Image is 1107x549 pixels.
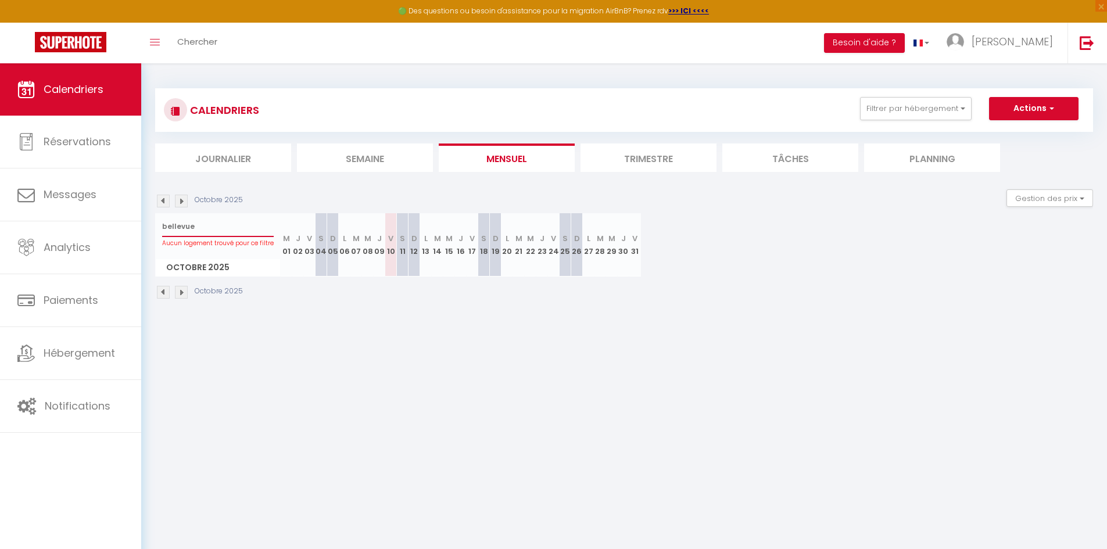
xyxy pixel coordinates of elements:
[515,233,522,244] abbr: M
[343,233,346,244] abbr: L
[350,213,362,277] th: 07
[316,213,327,277] th: 04
[292,213,304,277] th: 02
[283,233,290,244] abbr: M
[377,233,382,244] abbr: J
[455,213,467,277] th: 16
[195,195,243,206] p: Octobre 2025
[470,233,475,244] abbr: V
[420,213,432,277] th: 13
[432,213,443,277] th: 14
[327,213,339,277] th: 05
[629,213,641,277] th: 31
[339,213,350,277] th: 06
[44,187,96,202] span: Messages
[490,213,501,277] th: 19
[44,293,98,307] span: Paiements
[35,32,106,52] img: Super Booking
[583,213,594,277] th: 27
[571,213,583,277] th: 26
[162,239,274,247] small: Aucun logement trouvé pour ce filtre
[169,23,226,63] a: Chercher
[478,213,490,277] th: 18
[481,233,486,244] abbr: S
[458,233,463,244] abbr: J
[397,213,409,277] th: 11
[439,143,575,172] li: Mensuel
[443,213,455,277] th: 15
[411,233,417,244] abbr: D
[608,233,615,244] abbr: M
[434,233,441,244] abbr: M
[668,6,709,16] a: >>> ICI <<<<
[506,233,509,244] abbr: L
[525,213,536,277] th: 22
[388,233,393,244] abbr: V
[156,259,280,276] span: Octobre 2025
[307,233,312,244] abbr: V
[385,213,397,277] th: 10
[318,233,324,244] abbr: S
[1006,189,1093,207] button: Gestion des prix
[594,213,606,277] th: 28
[296,233,300,244] abbr: J
[362,213,374,277] th: 08
[44,134,111,149] span: Réservations
[989,97,1079,120] button: Actions
[938,23,1067,63] a: ... [PERSON_NAME]
[972,34,1053,49] span: [PERSON_NAME]
[446,233,453,244] abbr: M
[162,216,274,237] input: Rechercher un logement...
[304,213,316,277] th: 03
[563,233,568,244] abbr: S
[281,213,292,277] th: 01
[353,233,360,244] abbr: M
[409,213,420,277] th: 12
[467,213,478,277] th: 17
[297,143,433,172] li: Semaine
[947,33,964,51] img: ...
[364,233,371,244] abbr: M
[400,233,405,244] abbr: S
[597,233,604,244] abbr: M
[374,213,385,277] th: 09
[187,97,259,123] h3: CALENDRIERS
[501,213,513,277] th: 20
[527,233,534,244] abbr: M
[44,346,115,360] span: Hébergement
[551,233,556,244] abbr: V
[618,213,629,277] th: 30
[574,233,580,244] abbr: D
[44,240,91,254] span: Analytics
[330,233,336,244] abbr: D
[864,143,1000,172] li: Planning
[860,97,972,120] button: Filtrer par hébergement
[824,33,905,53] button: Besoin d'aide ?
[606,213,618,277] th: 29
[587,233,590,244] abbr: L
[621,233,626,244] abbr: J
[424,233,428,244] abbr: L
[581,143,716,172] li: Trimestre
[560,213,571,277] th: 25
[177,35,217,48] span: Chercher
[548,213,560,277] th: 24
[536,213,548,277] th: 23
[1080,35,1094,50] img: logout
[45,399,110,413] span: Notifications
[155,143,291,172] li: Journalier
[513,213,525,277] th: 21
[722,143,858,172] li: Tâches
[44,82,103,96] span: Calendriers
[493,233,499,244] abbr: D
[540,233,544,244] abbr: J
[195,286,243,297] p: Octobre 2025
[632,233,637,244] abbr: V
